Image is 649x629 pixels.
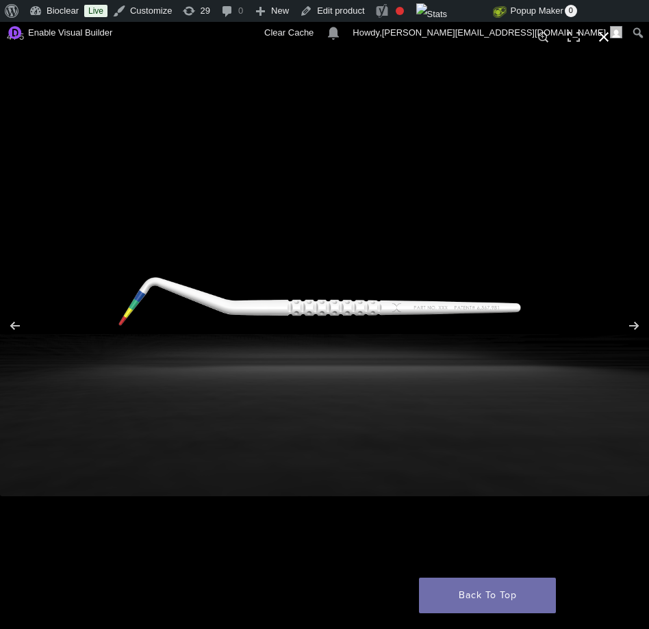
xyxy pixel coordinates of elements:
button: Next (arrow right) [601,292,649,360]
a: Back To Top [419,578,556,613]
a: Clear Cache [259,22,319,44]
a: Howdy, [348,22,628,44]
span: [PERSON_NAME][EMAIL_ADDRESS][DOMAIN_NAME] [382,27,606,38]
a: Live [84,5,107,17]
img: Views over 48 hours. Click for more Jetpack Stats. [416,3,493,20]
div: Focus keyphrase not set [396,7,404,15]
span: 0 [565,5,577,17]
